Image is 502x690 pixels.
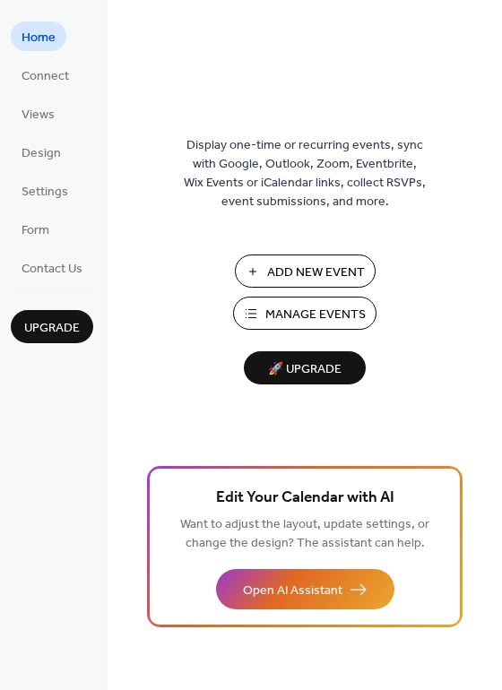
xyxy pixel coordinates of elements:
[22,106,55,125] span: Views
[22,260,82,279] span: Contact Us
[216,486,394,511] span: Edit Your Calendar with AI
[233,297,376,330] button: Manage Events
[11,214,60,244] a: Form
[243,582,342,600] span: Open AI Assistant
[265,306,366,324] span: Manage Events
[11,22,66,51] a: Home
[184,136,426,211] span: Display one-time or recurring events, sync with Google, Outlook, Zoom, Eventbrite, Wix Events or ...
[244,351,366,384] button: 🚀 Upgrade
[11,137,72,167] a: Design
[22,144,61,163] span: Design
[11,99,65,128] a: Views
[11,176,79,205] a: Settings
[22,67,69,86] span: Connect
[22,183,68,202] span: Settings
[267,263,365,282] span: Add New Event
[11,310,93,343] button: Upgrade
[255,358,355,382] span: 🚀 Upgrade
[11,60,80,90] a: Connect
[180,513,429,556] span: Want to adjust the layout, update settings, or change the design? The assistant can help.
[235,254,376,288] button: Add New Event
[11,253,93,282] a: Contact Us
[216,569,394,609] button: Open AI Assistant
[22,29,56,47] span: Home
[22,221,49,240] span: Form
[24,319,80,338] span: Upgrade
